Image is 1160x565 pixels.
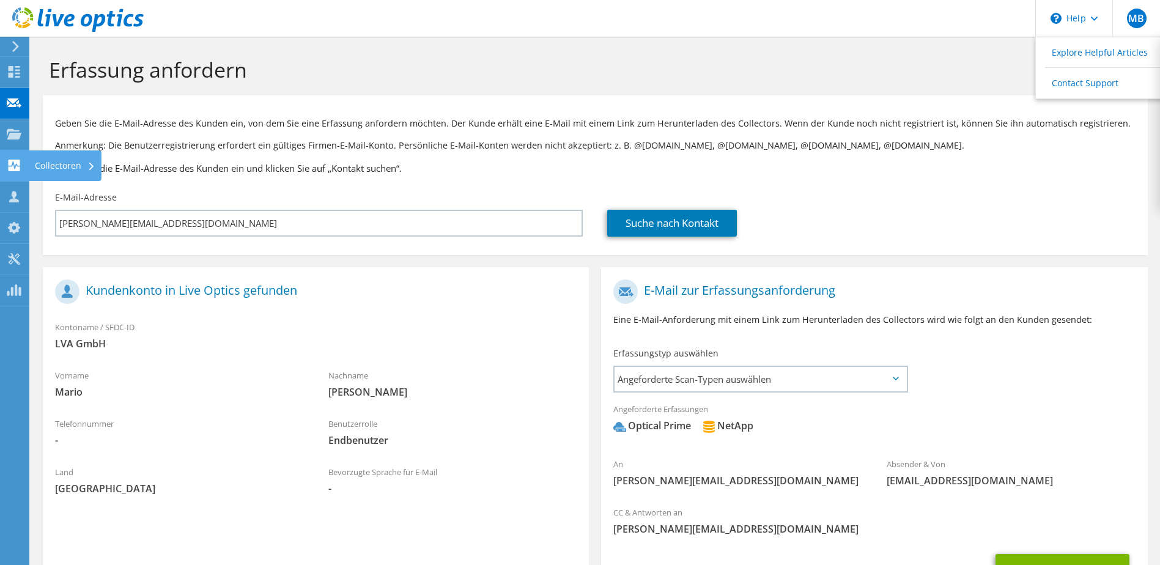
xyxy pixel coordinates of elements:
[613,279,1129,304] h1: E-Mail zur Erfassungsanforderung
[55,117,1136,130] p: Geben Sie die E-Mail-Adresse des Kunden ein, von dem Sie eine Erfassung anfordern möchten. Der Ku...
[613,474,862,487] span: [PERSON_NAME][EMAIL_ADDRESS][DOMAIN_NAME]
[615,367,906,391] span: Angeforderte Scan-Typen auswählen
[316,363,589,405] div: Nachname
[316,459,589,501] div: Bevorzugte Sprache für E-Mail
[43,314,589,356] div: Kontoname / SFDC-ID
[328,385,577,399] span: [PERSON_NAME]
[49,57,1136,83] h1: Erfassung anfordern
[55,482,304,495] span: [GEOGRAPHIC_DATA]
[43,363,316,405] div: Vorname
[607,210,737,237] a: Suche nach Kontakt
[43,411,316,453] div: Telefonnummer
[613,522,1135,536] span: [PERSON_NAME][EMAIL_ADDRESS][DOMAIN_NAME]
[55,279,571,304] h1: Kundenkonto in Live Optics gefunden
[55,434,304,447] span: -
[55,337,577,350] span: LVA GmbH
[328,482,577,495] span: -
[601,500,1147,542] div: CC & Antworten an
[601,396,1147,445] div: Angeforderte Erfassungen
[43,459,316,501] div: Land
[1051,13,1062,24] svg: \n
[887,474,1136,487] span: [EMAIL_ADDRESS][DOMAIN_NAME]
[29,150,102,181] div: Collectoren
[55,385,304,399] span: Mario
[874,451,1148,493] div: Absender & Von
[613,347,719,360] label: Erfassungstyp auswählen
[55,139,1136,152] p: Anmerkung: Die Benutzerregistrierung erfordert ein gültiges Firmen-E-Mail-Konto. Persönliche E-Ma...
[316,411,589,453] div: Benutzerrolle
[1127,9,1147,28] span: MB
[613,419,691,433] div: Optical Prime
[703,419,753,433] div: NetApp
[613,313,1135,327] p: Eine E-Mail-Anforderung mit einem Link zum Herunterladen des Collectors wird wie folgt an den Kun...
[601,451,874,493] div: An
[55,161,1136,175] h3: Geben Sie die E-Mail-Adresse des Kunden ein und klicken Sie auf „Kontakt suchen“.
[55,191,117,204] label: E-Mail-Adresse
[328,434,577,447] span: Endbenutzer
